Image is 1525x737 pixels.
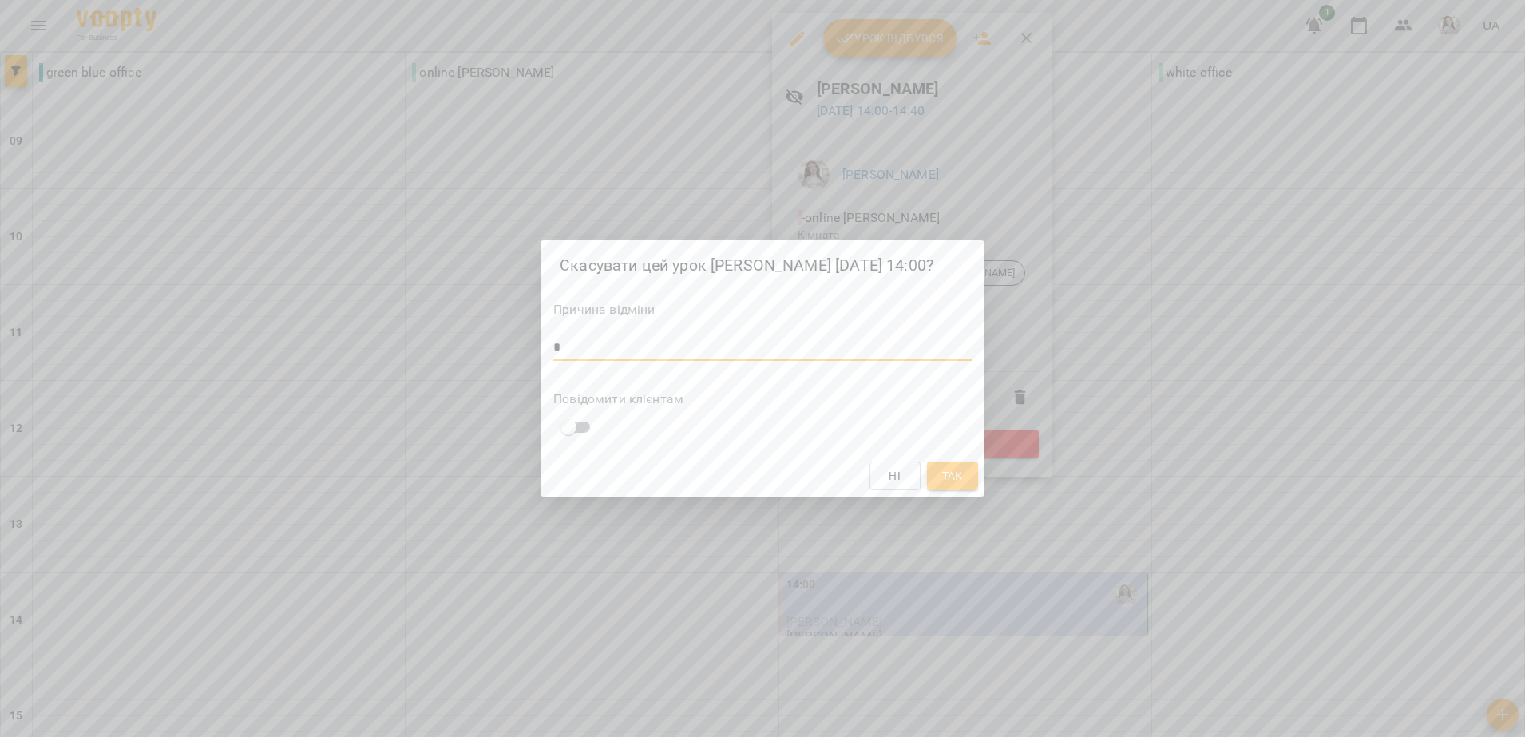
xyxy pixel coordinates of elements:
label: Повідомити клієнтам [553,393,972,406]
span: Так [942,466,963,485]
label: Причина відміни [553,303,972,316]
h2: Скасувати цей урок [PERSON_NAME] [DATE] 14:00? [560,253,965,278]
button: Так [927,462,978,490]
button: Ні [869,462,921,490]
span: Ні [889,466,901,485]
